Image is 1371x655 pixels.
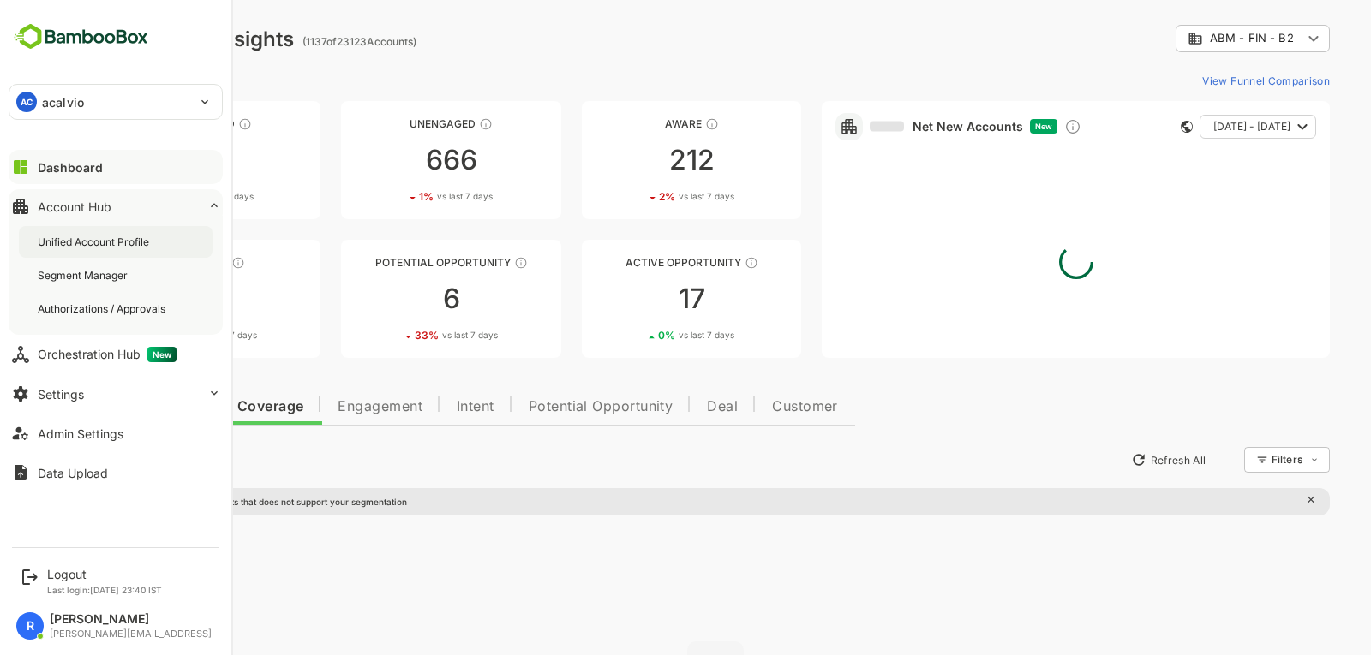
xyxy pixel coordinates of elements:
[75,497,347,507] p: There are global insights that does not support your segmentation
[522,285,741,313] div: 17
[1116,22,1270,56] div: ABM - FIN - B2
[1212,453,1242,466] div: Filters
[47,567,162,581] div: Logout
[810,119,963,134] a: Net New Accounts
[522,240,741,358] a: Active OpportunityThese accounts have open opportunities which might be at any of the Sales Stage...
[599,190,674,203] div: 2 %
[178,117,192,131] div: These accounts have not been engaged with for a defined time period
[685,256,698,270] div: These accounts have open opportunities which might be at any of the Sales Stages
[1135,67,1270,94] button: View Funnel Comparison
[9,416,223,450] button: Admin Settings
[278,400,362,414] span: Engagement
[42,93,84,111] p: acalvio
[1140,115,1256,139] button: [DATE] - [DATE]
[41,444,166,475] button: New Insights
[281,101,500,219] a: UnengagedThese accounts have not shown enough engagement and need nurturing6661%vs last 7 days
[9,21,153,53] img: BambooboxFullLogoMark.5f36c76dfaba33ec1ec1367b70bb1252.svg
[281,146,500,174] div: 666
[41,285,260,313] div: 49
[41,256,260,269] div: Engaged
[115,329,197,342] div: 53 %
[9,85,222,119] div: ACacalvio
[522,146,741,174] div: 212
[38,268,131,283] div: Segment Manager
[647,400,678,414] span: Deal
[147,347,177,362] span: New
[38,466,108,480] div: Data Upload
[16,612,44,640] div: R
[522,256,741,269] div: Active Opportunity
[9,189,223,223] button: Account Hub
[1210,444,1270,475] div: Filters
[38,387,84,402] div: Settings
[50,612,212,627] div: [PERSON_NAME]
[1063,446,1153,473] button: Refresh All
[645,117,659,131] div: These accounts have just entered the buying cycle and need further nurturing
[355,329,438,342] div: 33 %
[281,117,500,130] div: Unengaged
[41,117,260,130] div: Unreached
[41,240,260,358] a: EngagedThese accounts are warm, further nurturing would qualify them to MQAs4953%vs last 7 days
[522,101,741,219] a: AwareThese accounts have just entered the buying cycle and need further nurturing2122%vs last 7 days
[58,400,243,414] span: Data Quality and Coverage
[712,400,778,414] span: Customer
[281,256,500,269] div: Potential Opportunity
[281,240,500,358] a: Potential OpportunityThese accounts are MQAs and can be passed on to Inside Sales633%vs last 7 days
[382,329,438,342] span: vs last 7 days
[469,400,614,414] span: Potential Opportunity
[419,117,433,131] div: These accounts have not shown enough engagement and need nurturing
[38,235,153,249] div: Unified Account Profile
[1128,31,1242,46] div: ABM - FIN - B2
[377,190,433,203] span: vs last 7 days
[171,256,185,270] div: These accounts are warm, further nurturing would qualify them to MQAs
[38,160,103,175] div: Dashboard
[1121,121,1133,133] div: This card does not support filter and segments
[38,199,111,214] div: Account Hub
[598,329,674,342] div: 0 %
[454,256,468,270] div: These accounts are MQAs and can be passed on to Inside Sales
[41,27,234,51] div: Dashboard Insights
[47,585,162,595] p: Last login: [DATE] 23:40 IST
[141,329,197,342] span: vs last 7 days
[1004,118,1021,135] div: Discover new ICP-fit accounts showing engagement — via intent surges, anonymous website visits, L...
[41,101,260,219] a: UnreachedThese accounts have not been engaged with for a defined time period1872%vs last 7 days
[619,190,674,203] span: vs last 7 days
[359,190,433,203] div: 1 %
[9,456,223,490] button: Data Upload
[522,117,741,130] div: Aware
[38,347,177,362] div: Orchestration Hub
[41,146,260,174] div: 187
[281,285,500,313] div: 6
[50,628,212,640] div: [PERSON_NAME][EMAIL_ADDRESS]
[619,329,674,342] span: vs last 7 days
[397,400,434,414] span: Intent
[9,150,223,184] button: Dashboard
[38,426,123,441] div: Admin Settings
[9,377,223,411] button: Settings
[38,301,169,316] div: Authorizations / Approvals
[1153,116,1230,138] span: [DATE] - [DATE]
[9,337,223,372] button: Orchestration HubNew
[975,122,992,131] span: New
[138,190,194,203] span: vs last 7 days
[16,92,37,112] div: AC
[242,35,356,48] ag: ( 1137 of 23123 Accounts)
[1150,32,1234,45] span: ABM - FIN - B2
[118,190,194,203] div: 2 %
